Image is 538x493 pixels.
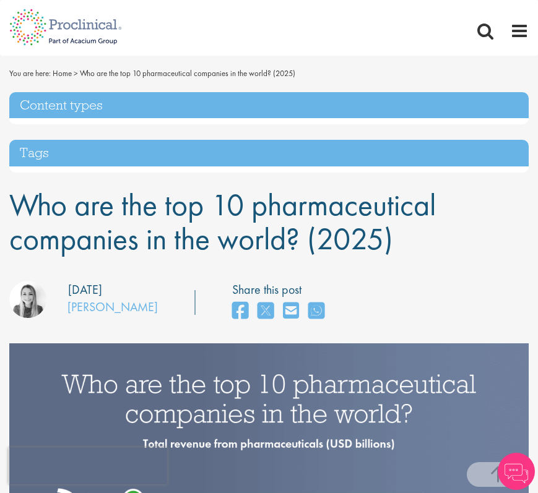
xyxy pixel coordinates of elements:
[9,140,529,166] h3: Tags
[498,453,535,490] img: Chatbot
[9,447,167,484] iframe: reCAPTCHA
[9,185,436,259] span: Who are the top 10 pharmaceutical companies in the world? (2025)
[80,68,295,79] span: Who are the top 10 pharmaceutical companies in the world? (2025)
[232,298,248,325] a: share on facebook
[308,298,324,325] a: share on whats app
[258,298,274,325] a: share on twitter
[9,92,529,119] h3: Content types
[283,298,299,325] a: share on email
[67,299,158,315] a: [PERSON_NAME]
[68,281,102,299] div: [DATE]
[9,281,46,318] img: Hannah Burke
[232,281,331,299] label: Share this post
